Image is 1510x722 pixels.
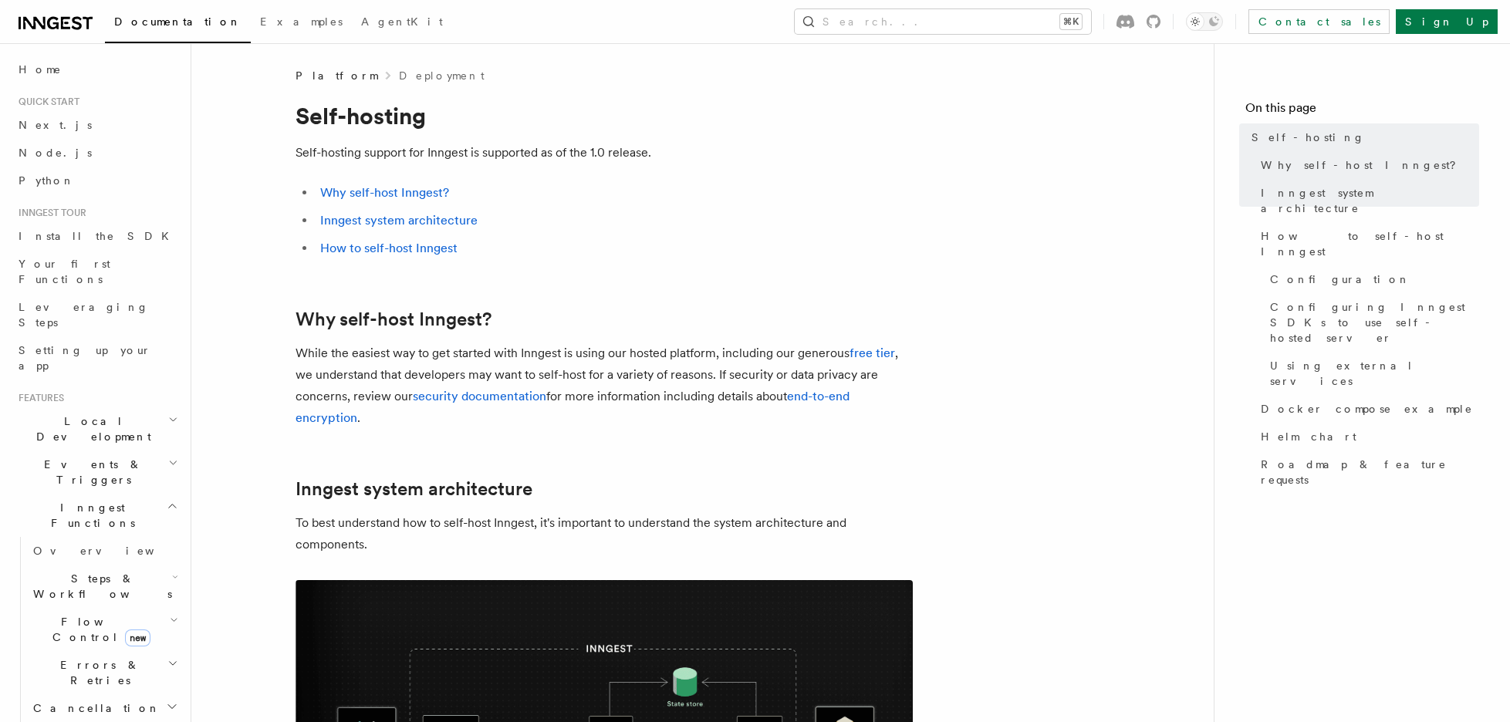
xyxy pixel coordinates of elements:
span: Using external services [1270,358,1479,389]
a: Configuration [1264,265,1479,293]
h1: Self-hosting [296,102,913,130]
h4: On this page [1245,99,1479,123]
span: Docker compose example [1261,401,1473,417]
span: Local Development [12,413,168,444]
button: Local Development [12,407,181,450]
span: Errors & Retries [27,657,167,688]
a: free tier [850,346,895,360]
p: To best understand how to self-host Inngest, it's important to understand the system architecture... [296,512,913,555]
a: Examples [251,5,352,42]
span: Leveraging Steps [19,301,149,329]
span: Your first Functions [19,258,110,285]
a: Why self-host Inngest? [1255,151,1479,179]
span: Node.js [19,147,92,159]
span: Install the SDK [19,230,178,242]
a: Your first Functions [12,250,181,293]
kbd: ⌘K [1060,14,1082,29]
span: Why self-host Inngest? [1261,157,1467,173]
span: Home [19,62,62,77]
span: Features [12,392,64,404]
span: How to self-host Inngest [1261,228,1479,259]
span: Configuration [1270,272,1410,287]
span: Cancellation [27,700,160,716]
a: How to self-host Inngest [320,241,458,255]
button: Cancellation [27,694,181,722]
a: Configuring Inngest SDKs to use self-hosted server [1264,293,1479,352]
a: Why self-host Inngest? [320,185,449,200]
button: Events & Triggers [12,450,181,494]
a: Helm chart [1255,423,1479,450]
span: Next.js [19,119,92,131]
a: Deployment [399,68,485,83]
a: Inngest system architecture [1255,179,1479,222]
button: Steps & Workflows [27,565,181,608]
a: Contact sales [1248,9,1390,34]
p: Self-hosting support for Inngest is supported as of the 1.0 release. [296,142,913,164]
a: Documentation [105,5,251,43]
a: Leveraging Steps [12,293,181,336]
span: Quick start [12,96,79,108]
span: Flow Control [27,614,170,645]
a: Docker compose example [1255,395,1479,423]
span: Examples [260,15,343,28]
a: Install the SDK [12,222,181,250]
span: Roadmap & feature requests [1261,457,1479,488]
button: Errors & Retries [27,651,181,694]
span: Helm chart [1261,429,1356,444]
span: Platform [296,68,377,83]
button: Search...⌘K [795,9,1091,34]
button: Toggle dark mode [1186,12,1223,31]
span: Events & Triggers [12,457,168,488]
a: Why self-host Inngest? [296,309,492,330]
a: Self-hosting [1245,123,1479,151]
span: Inngest system architecture [1261,185,1479,216]
span: new [125,629,150,646]
span: Inngest tour [12,207,86,219]
a: AgentKit [352,5,452,42]
p: While the easiest way to get started with Inngest is using our hosted platform, including our gen... [296,342,913,429]
a: Inngest system architecture [296,478,532,500]
a: Inngest system architecture [320,213,478,228]
a: security documentation [413,389,546,403]
span: Python [19,174,75,187]
span: AgentKit [361,15,443,28]
span: Steps & Workflows [27,571,172,602]
span: Self-hosting [1252,130,1365,145]
span: Configuring Inngest SDKs to use self-hosted server [1270,299,1479,346]
button: Flow Controlnew [27,608,181,651]
span: Inngest Functions [12,500,167,531]
a: Next.js [12,111,181,139]
button: Inngest Functions [12,494,181,537]
span: Documentation [114,15,242,28]
span: Overview [33,545,192,557]
span: Setting up your app [19,344,151,372]
a: How to self-host Inngest [1255,222,1479,265]
a: Sign Up [1396,9,1498,34]
a: Node.js [12,139,181,167]
a: Python [12,167,181,194]
a: Setting up your app [12,336,181,380]
a: Home [12,56,181,83]
a: Using external services [1264,352,1479,395]
a: Overview [27,537,181,565]
a: Roadmap & feature requests [1255,450,1479,494]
